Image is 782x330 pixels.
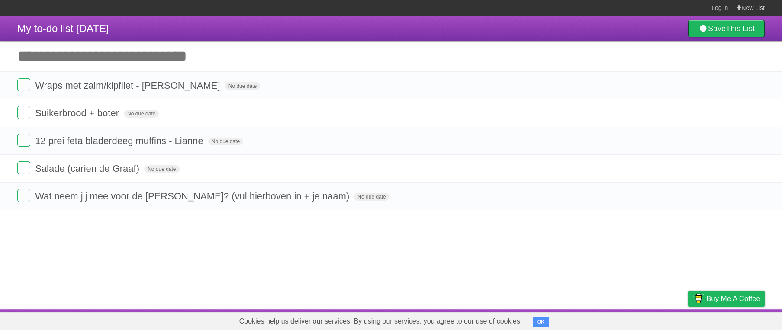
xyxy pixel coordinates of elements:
label: Done [17,106,30,119]
span: My to-do list [DATE] [17,22,109,34]
label: Done [17,134,30,147]
b: This List [726,24,755,33]
span: Buy me a coffee [706,291,760,306]
a: Developers [602,311,637,328]
span: Wraps met zalm/kipfilet - [PERSON_NAME] [35,80,222,91]
span: Salade (carien de Graaf) [35,163,142,174]
label: Done [17,161,30,174]
span: 12 prei feta bladerdeeg muffins - Lianne [35,135,206,146]
a: Buy me a coffee [688,291,765,307]
label: Done [17,189,30,202]
span: Wat neem jij mee voor de [PERSON_NAME]? (vul hierboven in + je naam) [35,191,351,202]
label: Done [17,78,30,91]
a: Suggest a feature [710,311,765,328]
button: OK [533,317,550,327]
span: Cookies help us deliver our services. By using our services, you agree to our use of cookies. [231,313,531,330]
span: No due date [208,138,243,145]
span: No due date [225,82,260,90]
a: About [573,311,591,328]
a: Terms [647,311,666,328]
span: No due date [354,193,389,201]
img: Buy me a coffee [692,291,704,306]
span: No due date [124,110,159,118]
span: Suikerbrood + boter [35,108,121,119]
a: Privacy [677,311,699,328]
span: No due date [144,165,179,173]
a: SaveThis List [688,20,765,37]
